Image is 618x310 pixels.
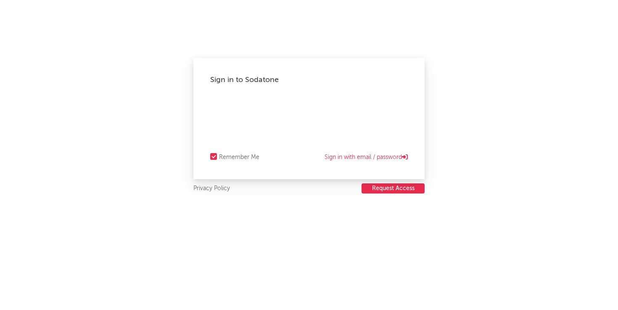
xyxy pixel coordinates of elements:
[362,183,425,193] button: Request Access
[193,183,230,194] a: Privacy Policy
[325,152,408,162] a: Sign in with email / password
[219,152,259,162] div: Remember Me
[210,75,408,85] div: Sign in to Sodatone
[362,183,425,194] a: Request Access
